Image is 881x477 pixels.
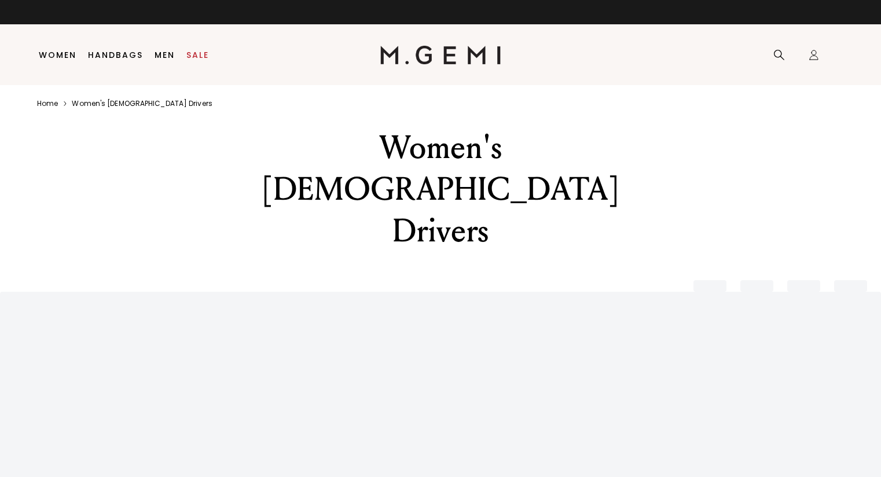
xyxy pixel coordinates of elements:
img: M.Gemi [380,46,501,64]
a: Men [155,50,175,60]
a: Sale [186,50,209,60]
div: Women's [DEMOGRAPHIC_DATA] Drivers [240,127,641,252]
a: Handbags [88,50,143,60]
a: Women [39,50,76,60]
a: Women's [DEMOGRAPHIC_DATA] drivers [72,99,212,108]
a: Home [37,99,58,108]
